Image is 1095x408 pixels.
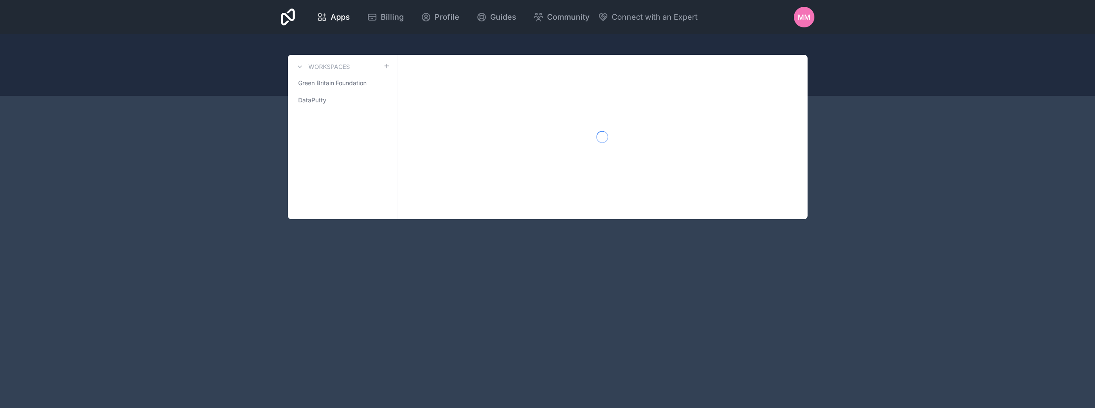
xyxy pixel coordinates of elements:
a: Guides [470,8,523,27]
span: Profile [435,11,459,23]
h3: Workspaces [308,63,350,71]
a: DataPutty [295,92,390,108]
span: Billing [381,11,404,23]
a: Community [527,8,596,27]
span: DataPutty [298,96,326,104]
span: Connect with an Expert [612,11,698,23]
button: Connect with an Expert [598,11,698,23]
a: Apps [310,8,357,27]
span: Green Britain Foundation [298,79,367,87]
span: Apps [331,11,350,23]
span: Guides [490,11,516,23]
a: Billing [360,8,411,27]
a: Profile [414,8,466,27]
span: MM [798,12,811,22]
a: Green Britain Foundation [295,75,390,91]
a: Workspaces [295,62,350,72]
span: Community [547,11,589,23]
